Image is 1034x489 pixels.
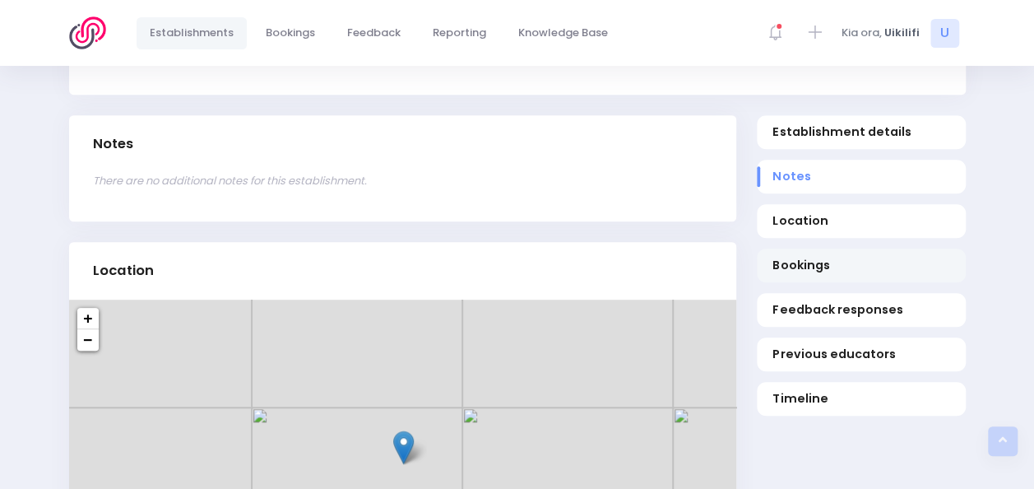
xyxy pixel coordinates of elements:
[757,338,966,371] a: Previous educators
[253,17,329,49] a: Bookings
[393,431,414,464] img: Whāre Koa Māngere Community House
[266,25,315,41] span: Bookings
[77,329,99,351] a: Zoom out
[518,25,608,41] span: Knowledge Base
[757,382,966,416] a: Timeline
[93,136,133,152] h3: Notes
[757,293,966,327] a: Feedback responses
[772,257,949,274] span: Bookings
[772,123,949,141] span: Establishment details
[334,17,415,49] a: Feedback
[93,263,154,279] h3: Location
[150,25,234,41] span: Establishments
[884,25,920,41] span: Uikilifi
[93,173,712,189] p: There are no additional notes for this establishment.
[420,17,500,49] a: Reporting
[347,25,401,41] span: Feedback
[930,19,959,48] span: U
[757,160,966,193] a: Notes
[433,25,486,41] span: Reporting
[772,346,949,363] span: Previous educators
[137,17,248,49] a: Establishments
[69,16,116,49] img: Logo
[772,390,949,407] span: Timeline
[757,204,966,238] a: Location
[772,168,949,185] span: Notes
[757,115,966,149] a: Establishment details
[757,249,966,282] a: Bookings
[505,17,622,49] a: Knowledge Base
[772,301,949,319] span: Feedback responses
[842,25,882,41] span: Kia ora,
[77,308,99,329] a: Zoom in
[772,212,949,230] span: Location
